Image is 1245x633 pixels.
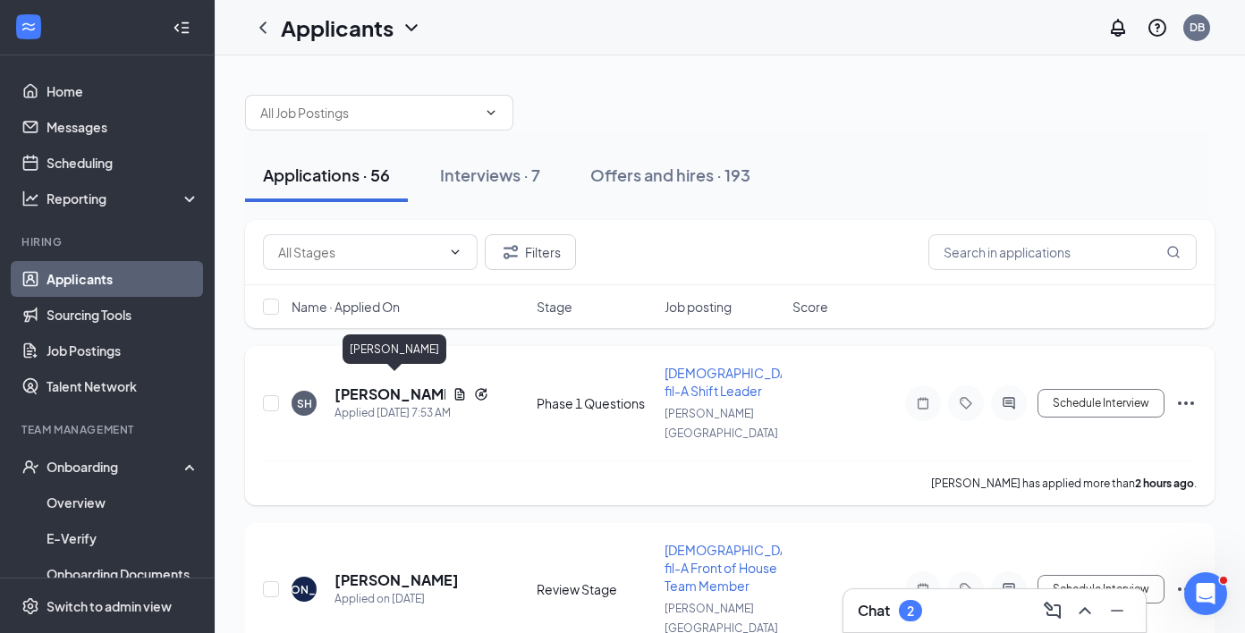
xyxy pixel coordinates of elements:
[21,422,196,437] div: Team Management
[1147,17,1168,38] svg: QuestionInfo
[335,404,488,422] div: Applied [DATE] 7:53 AM
[263,164,390,186] div: Applications · 56
[21,597,39,615] svg: Settings
[1166,245,1181,259] svg: MagnifyingGlass
[537,394,654,412] div: Phase 1 Questions
[47,597,172,615] div: Switch to admin view
[792,298,828,316] span: Score
[47,485,199,520] a: Overview
[335,570,459,590] h5: [PERSON_NAME]
[1184,572,1227,615] iframe: Intercom live chat
[292,298,400,316] span: Name · Applied On
[665,407,778,440] span: [PERSON_NAME][GEOGRAPHIC_DATA]
[931,476,1197,491] p: [PERSON_NAME] has applied more than .
[281,13,394,43] h1: Applicants
[665,542,810,594] span: [DEMOGRAPHIC_DATA]-fil-A Front of House Team Member
[47,520,199,556] a: E-Verify
[401,17,422,38] svg: ChevronDown
[47,368,199,404] a: Talent Network
[998,396,1020,410] svg: ActiveChat
[1135,477,1194,490] b: 2 hours ago
[252,17,274,38] svg: ChevronLeft
[858,601,890,620] h3: Chat
[907,603,914,619] div: 2
[912,582,934,596] svg: Note
[998,582,1020,596] svg: ActiveChat
[1107,17,1129,38] svg: Notifications
[47,190,200,207] div: Reporting
[590,164,750,186] div: Offers and hires · 193
[1074,600,1096,621] svg: ChevronUp
[665,365,810,399] span: [DEMOGRAPHIC_DATA]-fil-A Shift Leader
[20,18,38,36] svg: WorkstreamLogo
[21,234,196,249] div: Hiring
[1106,600,1128,621] svg: Minimize
[484,105,498,120] svg: ChevronDown
[47,73,199,109] a: Home
[485,234,576,270] button: Filter Filters
[21,190,39,207] svg: Analysis
[955,396,977,410] svg: Tag
[1038,596,1067,625] button: ComposeMessage
[1175,578,1197,600] svg: Ellipses
[335,590,459,608] div: Applied on [DATE]
[278,242,441,262] input: All Stages
[1190,20,1205,35] div: DB
[1037,575,1165,603] button: Schedule Interview
[928,234,1197,270] input: Search in applications
[47,261,199,297] a: Applicants
[297,396,312,411] div: SH
[537,298,572,316] span: Stage
[1071,596,1099,625] button: ChevronUp
[912,396,934,410] svg: Note
[665,298,732,316] span: Job posting
[1103,596,1131,625] button: Minimize
[448,245,462,259] svg: ChevronDown
[335,384,445,404] h5: [PERSON_NAME]
[440,164,540,186] div: Interviews · 7
[474,387,488,401] svg: Reapply
[537,580,654,598] div: Review Stage
[173,19,191,37] svg: Collapse
[500,241,521,263] svg: Filter
[47,145,199,181] a: Scheduling
[47,333,199,368] a: Job Postings
[1175,392,1197,414] svg: Ellipses
[453,387,467,401] svg: Document
[260,103,477,122] input: All Job Postings
[47,556,199,592] a: Onboarding Documents
[955,582,977,596] svg: Tag
[21,458,39,476] svg: UserCheck
[343,334,446,364] div: [PERSON_NAME]
[1042,600,1063,621] svg: ComposeMessage
[258,582,351,597] div: [PERSON_NAME]
[1037,389,1165,418] button: Schedule Interview
[47,297,199,333] a: Sourcing Tools
[47,458,184,476] div: Onboarding
[47,109,199,145] a: Messages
